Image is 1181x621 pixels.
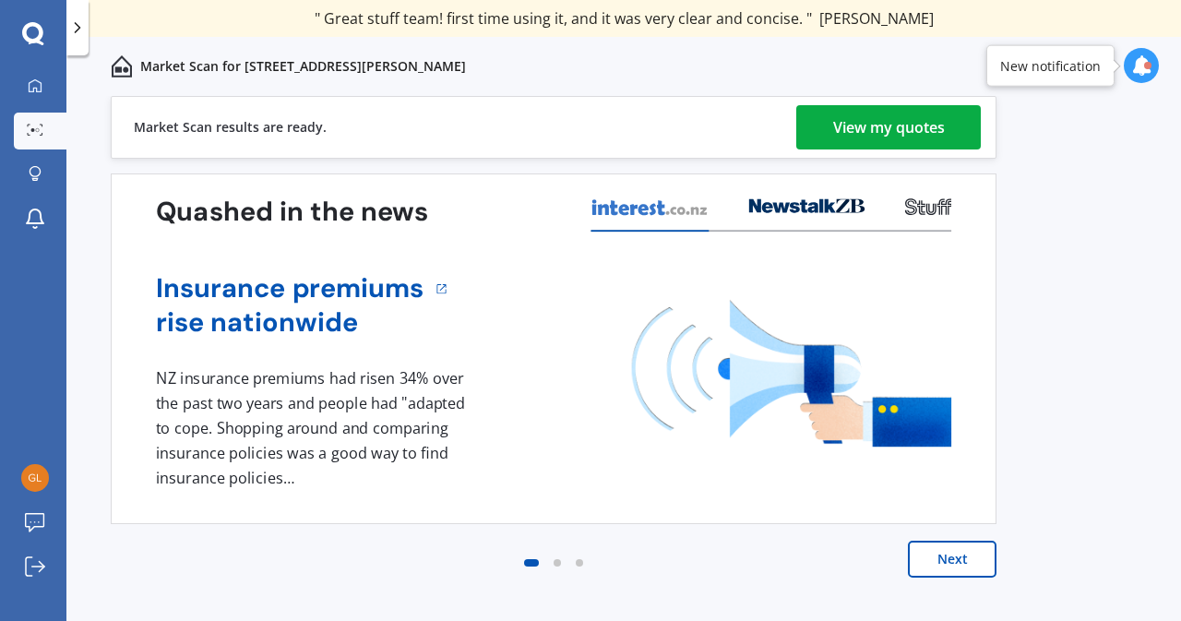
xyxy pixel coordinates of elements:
[315,9,934,28] div: " Great stuff team! first time using it, and it was very clear and concise. "
[21,464,49,492] img: 25cd941e63421431d0a722452da9e5bd
[134,97,327,158] div: Market Scan results are ready.
[140,57,466,76] p: Market Scan for [STREET_ADDRESS][PERSON_NAME]
[111,55,133,78] img: home-and-contents.b802091223b8502ef2dd.svg
[1000,56,1101,75] div: New notification
[833,105,945,149] div: View my quotes
[796,105,981,149] a: View my quotes
[908,541,996,578] button: Next
[156,195,428,229] h3: Quashed in the news
[156,305,424,340] a: rise nationwide
[156,271,424,305] a: Insurance premiums
[156,366,471,490] div: NZ insurance premiums had risen 34% over the past two years and people had "adapted to cope. Shop...
[632,300,951,447] img: media image
[819,8,934,29] span: [PERSON_NAME]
